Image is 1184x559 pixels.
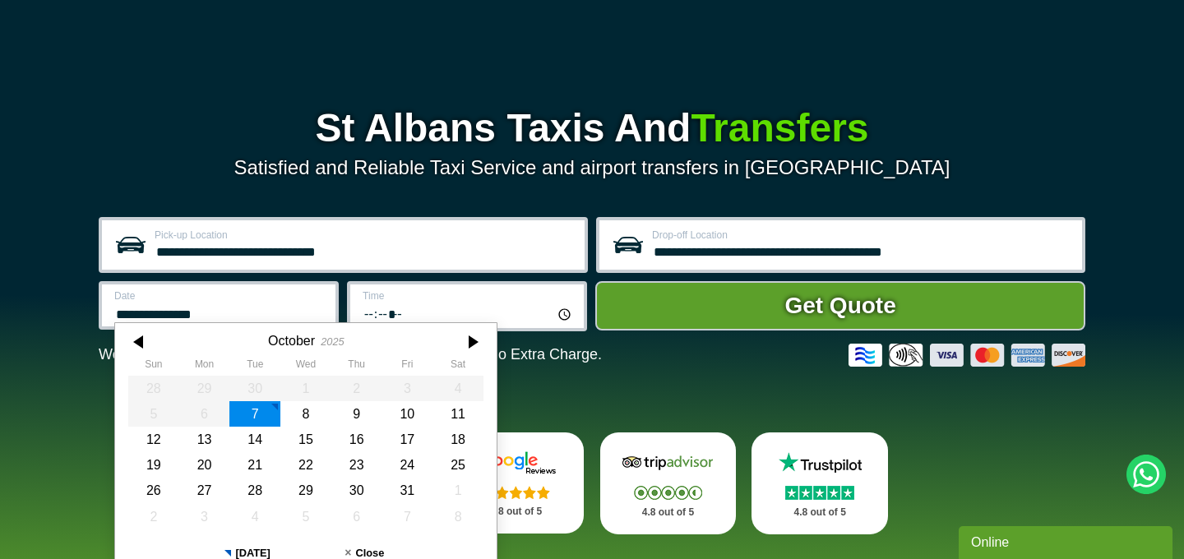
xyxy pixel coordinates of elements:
[432,504,483,529] div: 08 November 2025
[179,401,230,427] div: 06 October 2025
[770,502,870,523] p: 4.8 out of 5
[331,401,382,427] div: 09 October 2025
[99,156,1085,179] p: Satisfied and Reliable Taxi Service and airport transfers in [GEOGRAPHIC_DATA]
[331,427,382,452] div: 16 October 2025
[229,478,280,503] div: 28 October 2025
[128,427,179,452] div: 12 October 2025
[179,376,230,401] div: 29 September 2025
[363,291,574,301] label: Time
[432,427,483,452] div: 18 October 2025
[280,478,331,503] div: 29 October 2025
[179,427,230,452] div: 13 October 2025
[432,478,483,503] div: 01 November 2025
[331,452,382,478] div: 23 October 2025
[382,358,433,375] th: Friday
[179,504,230,529] div: 03 November 2025
[959,523,1176,559] iframe: chat widget
[382,401,433,427] div: 10 October 2025
[229,504,280,529] div: 04 November 2025
[331,478,382,503] div: 30 October 2025
[849,344,1085,367] img: Credit And Debit Cards
[414,346,602,363] span: The Car at No Extra Charge.
[382,452,433,478] div: 24 October 2025
[785,486,854,500] img: Stars
[331,504,382,529] div: 06 November 2025
[179,452,230,478] div: 20 October 2025
[229,427,280,452] div: 14 October 2025
[128,376,179,401] div: 28 September 2025
[229,358,280,375] th: Tuesday
[432,358,483,375] th: Saturday
[595,281,1085,330] button: Get Quote
[280,358,331,375] th: Wednesday
[128,358,179,375] th: Sunday
[634,486,702,500] img: Stars
[128,504,179,529] div: 02 November 2025
[618,502,719,523] p: 4.8 out of 5
[382,376,433,401] div: 03 October 2025
[280,401,331,427] div: 08 October 2025
[268,333,315,349] div: October
[229,452,280,478] div: 21 October 2025
[179,478,230,503] div: 27 October 2025
[652,230,1072,240] label: Drop-off Location
[691,106,868,150] span: Transfers
[618,450,717,475] img: Tripadvisor
[99,346,602,363] p: We Now Accept Card & Contactless Payment In
[752,432,888,534] a: Trustpilot Stars 4.8 out of 5
[114,291,326,301] label: Date
[321,335,344,348] div: 2025
[382,478,433,503] div: 31 October 2025
[331,358,382,375] th: Thursday
[770,450,869,475] img: Trustpilot
[128,478,179,503] div: 26 October 2025
[280,452,331,478] div: 22 October 2025
[229,376,280,401] div: 30 September 2025
[466,501,567,522] p: 4.8 out of 5
[280,427,331,452] div: 15 October 2025
[128,452,179,478] div: 19 October 2025
[432,376,483,401] div: 04 October 2025
[467,450,566,475] img: Google
[448,432,585,534] a: Google Stars 4.8 out of 5
[99,109,1085,148] h1: St Albans Taxis And
[482,486,550,499] img: Stars
[280,376,331,401] div: 01 October 2025
[382,504,433,529] div: 07 November 2025
[229,401,280,427] div: 07 October 2025
[128,401,179,427] div: 05 October 2025
[432,401,483,427] div: 11 October 2025
[280,504,331,529] div: 05 November 2025
[331,376,382,401] div: 02 October 2025
[155,230,575,240] label: Pick-up Location
[432,452,483,478] div: 25 October 2025
[179,358,230,375] th: Monday
[600,432,737,534] a: Tripadvisor Stars 4.8 out of 5
[382,427,433,452] div: 17 October 2025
